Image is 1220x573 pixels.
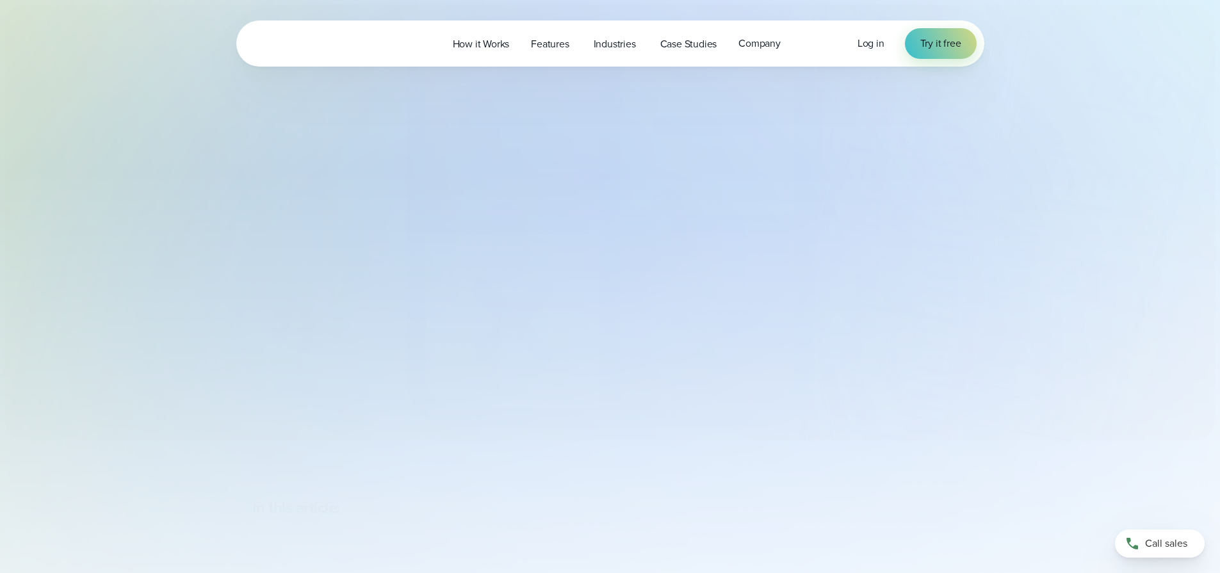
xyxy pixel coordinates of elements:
[858,36,884,51] a: Log in
[442,31,521,57] a: How it Works
[905,28,977,59] a: Try it free
[649,31,728,57] a: Case Studies
[1145,536,1187,551] span: Call sales
[920,36,961,51] span: Try it free
[453,36,510,52] span: How it Works
[531,36,569,52] span: Features
[660,36,717,52] span: Case Studies
[738,36,781,51] span: Company
[1115,529,1205,558] a: Call sales
[594,36,636,52] span: Industries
